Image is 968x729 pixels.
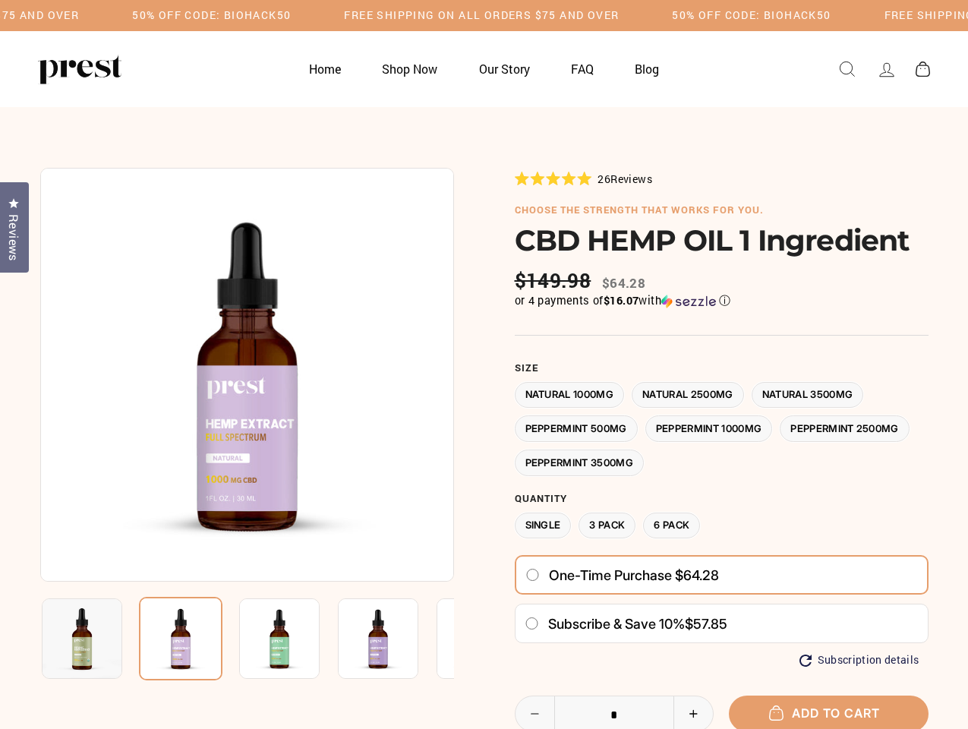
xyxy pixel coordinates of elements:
span: Add to cart [777,705,880,721]
img: CBD HEMP OIL 1 Ingredient [437,598,517,679]
label: Natural 3500MG [752,382,864,409]
span: One-time purchase $64.28 [549,567,719,584]
div: or 4 payments of with [515,293,929,308]
img: CBD HEMP OIL 1 Ingredient [239,598,320,679]
span: $57.85 [685,616,727,632]
h5: 50% OFF CODE: BIOHACK50 [132,9,291,22]
label: Single [515,513,572,539]
span: $64.28 [602,274,645,292]
label: Peppermint 500MG [515,415,638,442]
h6: choose the strength that works for you. [515,204,929,216]
div: 26Reviews [515,170,652,187]
label: Quantity [515,493,929,505]
img: CBD HEMP OIL 1 Ingredient [338,598,418,679]
span: Reviews [610,172,652,186]
a: Home [290,54,360,84]
label: Peppermint 1000MG [645,415,773,442]
a: FAQ [552,54,613,84]
a: Our Story [460,54,549,84]
label: 6 Pack [643,513,700,539]
h1: CBD HEMP OIL 1 Ingredient [515,223,929,257]
div: or 4 payments of$16.07withSezzle Click to learn more about Sezzle [515,293,929,308]
span: Subscription details [818,654,919,667]
a: Blog [616,54,678,84]
span: 26 [598,172,610,186]
input: One-time purchase $64.28 [525,569,540,581]
label: Natural 2500MG [632,382,744,409]
input: Subscribe & save 10%$57.85 [525,617,539,630]
h5: Free Shipping on all orders $75 and over [344,9,619,22]
a: Shop Now [363,54,456,84]
ul: Primary [290,54,679,84]
label: Natural 1000MG [515,382,625,409]
h5: 50% OFF CODE: BIOHACK50 [672,9,831,22]
label: Size [515,362,929,374]
span: $149.98 [515,269,595,292]
img: CBD HEMP OIL 1 Ingredient [42,598,122,679]
button: Subscription details [799,654,919,667]
label: Peppermint 2500MG [780,415,910,442]
label: 3 Pack [579,513,635,539]
img: CBD HEMP OIL 1 Ingredient [139,597,222,680]
span: Reviews [4,214,24,261]
label: Peppermint 3500MG [515,450,645,476]
img: PREST ORGANICS [38,54,121,84]
img: Sezzle [661,295,716,308]
span: Subscribe & save 10% [548,616,685,632]
span: $16.07 [604,293,639,308]
img: CBD HEMP OIL 1 Ingredient [40,168,454,582]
